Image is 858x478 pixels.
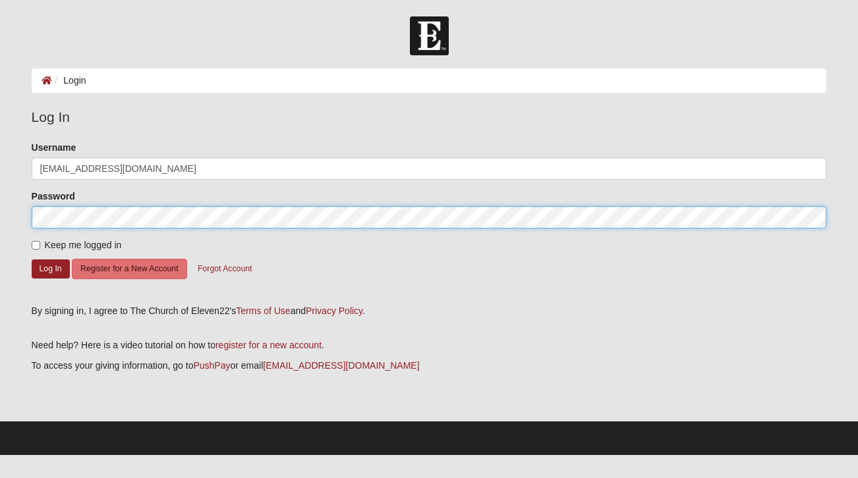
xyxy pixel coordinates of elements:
button: Register for a New Account [72,259,186,279]
label: Username [32,141,76,154]
a: Privacy Policy [306,305,362,316]
input: Keep me logged in [32,241,40,250]
p: To access your giving information, go to or email [32,359,827,373]
button: Log In [32,259,70,279]
li: Login [52,74,86,88]
a: [EMAIL_ADDRESS][DOMAIN_NAME] [263,360,419,371]
legend: Log In [32,107,827,128]
img: Church of Eleven22 Logo [410,16,449,55]
div: By signing in, I agree to The Church of Eleven22's and . [32,304,827,318]
p: Need help? Here is a video tutorial on how to . [32,338,827,352]
a: register for a new account [215,340,322,350]
button: Forgot Account [189,259,260,279]
a: Terms of Use [236,305,290,316]
a: PushPay [193,360,230,371]
label: Password [32,190,75,203]
span: Keep me logged in [45,240,122,250]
